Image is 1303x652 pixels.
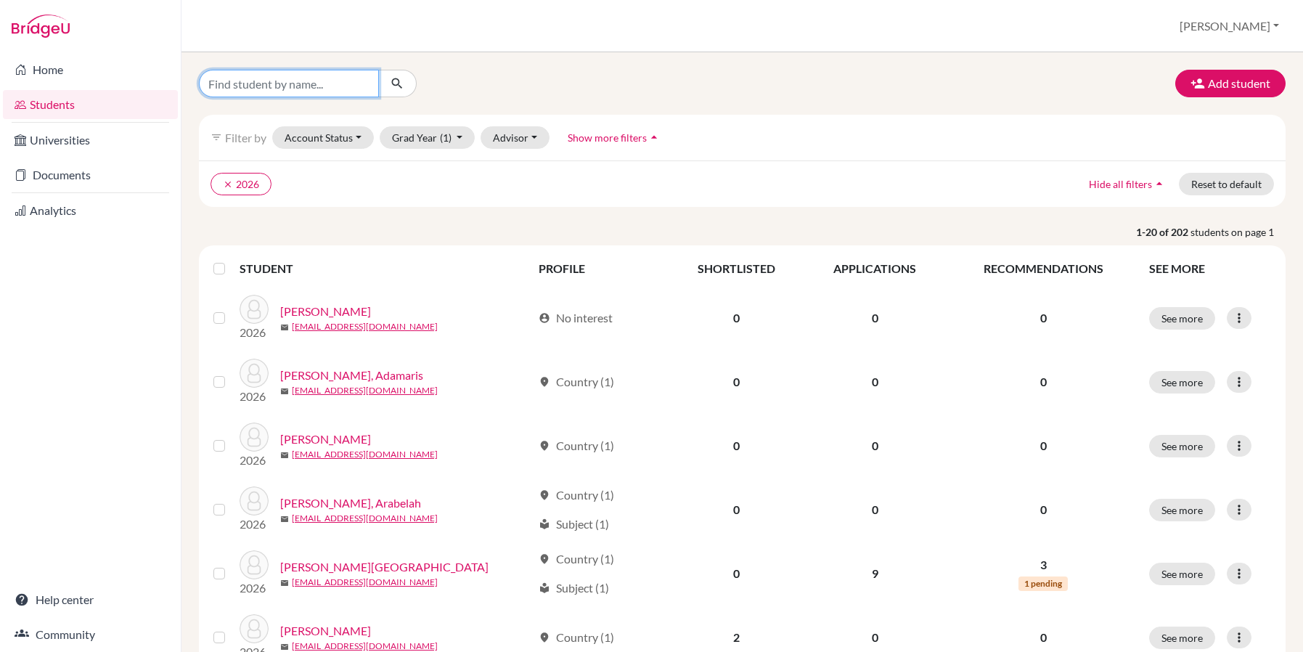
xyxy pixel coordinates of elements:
[539,629,614,646] div: Country (1)
[280,323,289,332] span: mail
[292,448,438,461] a: [EMAIL_ADDRESS][DOMAIN_NAME]
[240,359,269,388] img: Aguilar Mondaca, Adamaris
[240,579,269,597] p: 2026
[669,414,804,478] td: 0
[946,251,1140,286] th: RECOMMENDATIONS
[804,414,947,478] td: 0
[530,251,669,286] th: PROFILE
[3,160,178,190] a: Documents
[380,126,475,149] button: Grad Year(1)
[539,632,550,643] span: location_on
[240,614,269,643] img: Andrade, Kody
[3,620,178,649] a: Community
[804,350,947,414] td: 0
[539,553,550,565] span: location_on
[539,312,550,324] span: account_circle
[555,126,674,149] button: Show more filtersarrow_drop_up
[1136,224,1190,240] strong: 1-20 of 202
[280,431,371,448] a: [PERSON_NAME]
[1149,435,1215,457] button: See more
[240,550,269,579] img: Anderson, Sydney
[211,173,271,195] button: clear2026
[539,579,609,597] div: Subject (1)
[539,373,614,391] div: Country (1)
[1149,307,1215,330] button: See more
[240,324,269,341] p: 2026
[280,622,371,640] a: [PERSON_NAME]
[223,179,233,190] i: clear
[1140,251,1280,286] th: SEE MORE
[1173,12,1286,40] button: [PERSON_NAME]
[955,373,1132,391] p: 0
[1190,224,1286,240] span: students on page 1
[568,131,647,144] span: Show more filters
[1077,173,1179,195] button: Hide all filtersarrow_drop_up
[481,126,550,149] button: Advisor
[280,367,423,384] a: [PERSON_NAME], Adamaris
[12,15,70,38] img: Bridge-U
[3,90,178,119] a: Students
[211,131,222,143] i: filter_list
[1149,563,1215,585] button: See more
[280,387,289,396] span: mail
[225,131,266,144] span: Filter by
[280,451,289,460] span: mail
[280,558,489,576] a: [PERSON_NAME][GEOGRAPHIC_DATA]
[804,286,947,350] td: 0
[240,452,269,469] p: 2026
[292,576,438,589] a: [EMAIL_ADDRESS][DOMAIN_NAME]
[539,309,613,327] div: No interest
[292,384,438,397] a: [EMAIL_ADDRESS][DOMAIN_NAME]
[539,486,614,504] div: Country (1)
[955,501,1132,518] p: 0
[1089,178,1152,190] span: Hide all filters
[280,643,289,651] span: mail
[539,437,614,455] div: Country (1)
[272,126,374,149] button: Account Status
[280,579,289,587] span: mail
[292,320,438,333] a: [EMAIL_ADDRESS][DOMAIN_NAME]
[647,130,661,144] i: arrow_drop_up
[240,388,269,405] p: 2026
[240,251,530,286] th: STUDENT
[280,515,289,523] span: mail
[1179,173,1274,195] button: Reset to default
[1018,576,1068,591] span: 1 pending
[804,251,947,286] th: APPLICATIONS
[539,550,614,568] div: Country (1)
[3,196,178,225] a: Analytics
[1149,499,1215,521] button: See more
[539,376,550,388] span: location_on
[280,494,421,512] a: [PERSON_NAME], Arabelah
[955,556,1132,574] p: 3
[292,512,438,525] a: [EMAIL_ADDRESS][DOMAIN_NAME]
[539,489,550,501] span: location_on
[240,486,269,516] img: Anderson, Arabelah
[1175,70,1286,97] button: Add student
[199,70,379,97] input: Find student by name...
[539,582,550,594] span: local_library
[1149,371,1215,394] button: See more
[539,518,550,530] span: local_library
[669,478,804,542] td: 0
[240,423,269,452] img: Alvarez, Daileen
[955,629,1132,646] p: 0
[440,131,452,144] span: (1)
[240,516,269,533] p: 2026
[669,350,804,414] td: 0
[3,126,178,155] a: Universities
[280,303,371,320] a: [PERSON_NAME]
[955,437,1132,455] p: 0
[669,542,804,606] td: 0
[955,309,1132,327] p: 0
[804,542,947,606] td: 9
[669,251,804,286] th: SHORTLISTED
[539,440,550,452] span: location_on
[3,585,178,614] a: Help center
[669,286,804,350] td: 0
[539,516,609,533] div: Subject (1)
[804,478,947,542] td: 0
[3,55,178,84] a: Home
[240,295,269,324] img: Adams, Sarah
[1152,176,1167,191] i: arrow_drop_up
